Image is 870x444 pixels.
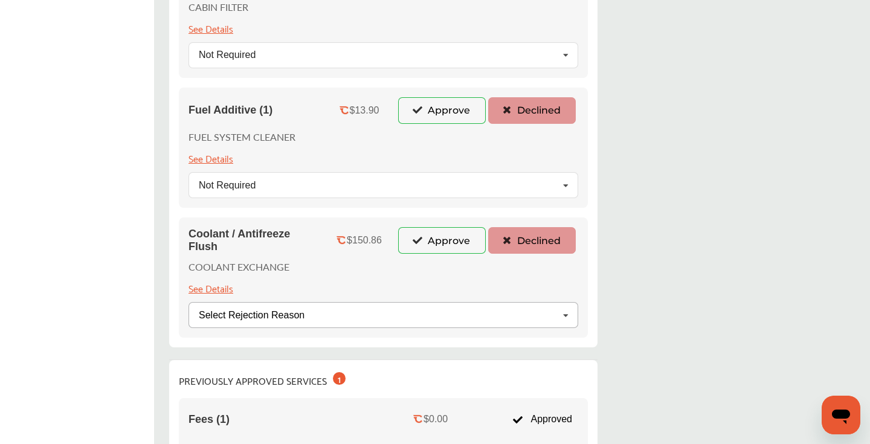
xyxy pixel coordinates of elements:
[424,414,448,425] div: $0.00
[188,20,233,36] div: See Details
[199,50,256,60] div: Not Required
[188,280,233,296] div: See Details
[488,227,576,254] button: Declined
[506,408,578,431] div: Approved
[822,396,860,434] iframe: Button to launch messaging window
[188,260,289,274] p: COOLANT EXCHANGE
[188,104,272,117] span: Fuel Additive (1)
[179,370,346,388] div: PREVIOUSLY APPROVED SERVICES
[333,372,346,385] div: 1
[188,130,295,144] p: FUEL SYSTEM CLEANER
[398,97,486,124] button: Approve
[199,310,304,320] div: Select Rejection Reason
[347,235,382,246] div: $150.86
[188,413,230,426] span: Fees (1)
[199,181,256,190] div: Not Required
[188,228,320,253] span: Coolant / Antifreeze Flush
[398,227,486,254] button: Approve
[188,150,233,166] div: See Details
[350,105,379,116] div: $13.90
[488,97,576,124] button: Declined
